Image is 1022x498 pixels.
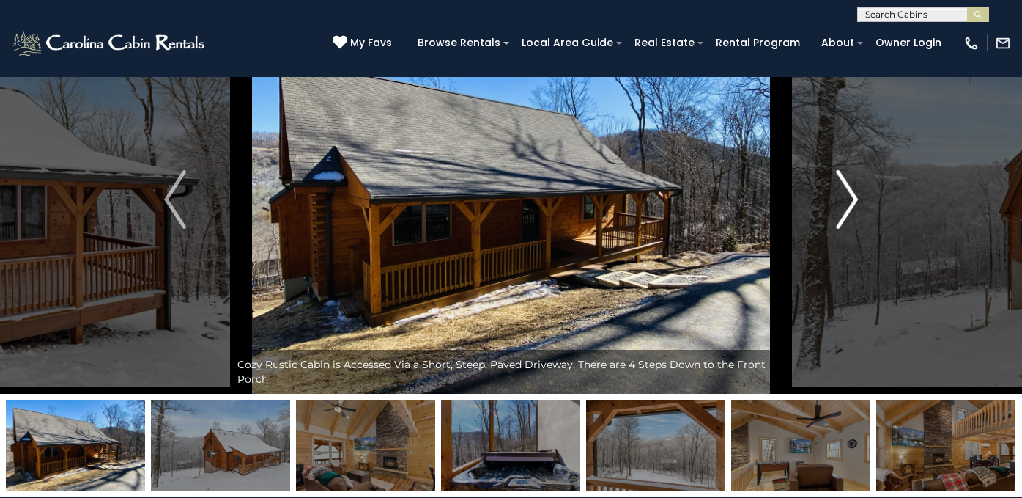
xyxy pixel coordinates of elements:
[836,170,858,229] img: arrow
[868,32,949,54] a: Owner Login
[6,400,145,491] img: 165972233
[164,170,186,229] img: arrow
[814,32,862,54] a: About
[995,35,1011,51] img: mail-regular-white.png
[514,32,621,54] a: Local Area Guide
[627,32,702,54] a: Real Estate
[333,35,396,51] a: My Favs
[350,35,392,51] span: My Favs
[731,400,870,491] img: 165948738
[586,400,725,491] img: 165948754
[410,32,508,54] a: Browse Rentals
[11,29,209,58] img: White-1-2.png
[708,32,807,54] a: Rental Program
[963,35,980,51] img: phone-regular-white.png
[876,400,1015,491] img: 165948743
[792,5,902,394] button: Next
[151,400,290,491] img: 165948733
[441,400,580,491] img: 165976813
[296,400,435,491] img: 165948742
[119,5,229,394] button: Previous
[230,350,792,394] div: Cozy Rustic Cabin is Accessed Via a Short, Steep, Paved Driveway. There are 4 Steps Down to the F...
